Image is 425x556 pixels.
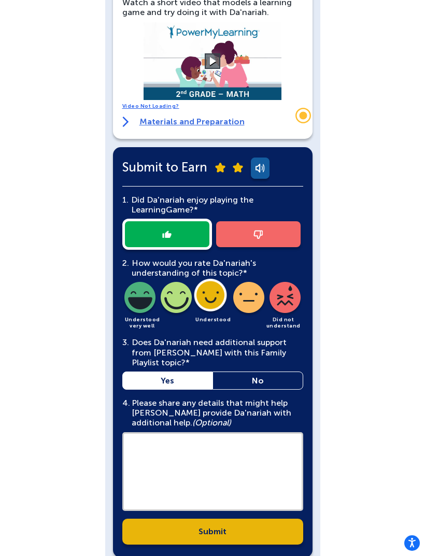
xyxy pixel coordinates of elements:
a: Video Not Loading? [122,103,179,109]
em: (Optional) [192,418,231,427]
a: Yes [122,372,213,390]
img: submit-star.png [233,163,243,173]
a: Submit [122,519,303,545]
a: Materials and Preparation [122,117,245,127]
a: No [212,372,303,390]
img: light-did-not-understand-icon.png [267,282,303,317]
div: Did Da'nariah enjoy playing the Learning [129,195,303,215]
span: Game?* [166,205,198,215]
img: right-arrow.svg [122,117,129,127]
span: Understood very well [125,317,160,329]
div: Trigger Stonly widget [293,105,314,126]
img: light-slightly-understood-icon.png [231,282,266,317]
span: 3. [122,337,129,347]
span: 4. [122,398,130,408]
span: Submit to Earn [122,162,207,172]
span: 2. [122,258,129,268]
img: light-understood-very-well-icon.png [122,282,158,317]
span: Understood [195,317,231,323]
img: light-understood-well-icon.png [159,282,194,317]
div: Does Da'nariah need additional support from [PERSON_NAME] with this Family Playlist topic?* [122,337,303,367]
span: Did not understand [266,317,301,329]
img: submit-star.png [215,163,225,173]
main: Please share any details that might help [PERSON_NAME] provide Da'nariah with additional help. [132,398,301,428]
img: thumb-down-icon.png [253,230,263,239]
span: 1. [122,195,129,205]
div: How would you rate Da'nariah's understanding of this topic?* [122,258,303,278]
